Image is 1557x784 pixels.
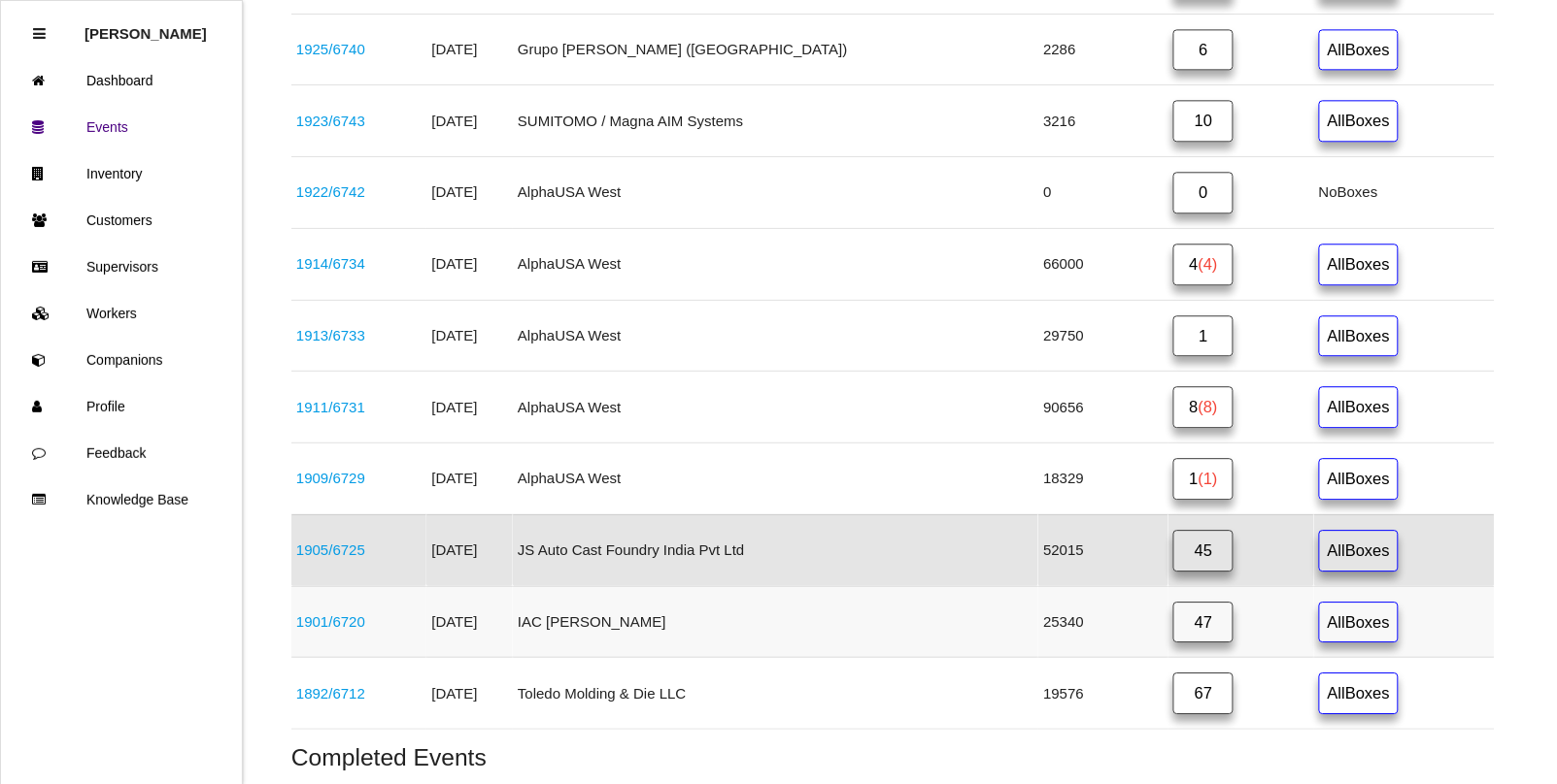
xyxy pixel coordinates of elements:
div: Close [33,11,46,57]
a: 1913/6733 [296,327,365,343]
p: Rosie Blandino [85,11,207,42]
td: IAC [PERSON_NAME] [513,586,1038,658]
a: AllBoxes [1319,386,1399,428]
a: Profile [1,383,242,430]
td: 90656 [1038,372,1168,443]
div: S2700-00 [296,253,422,276]
a: Inventory [1,150,242,197]
td: [DATE] [426,443,513,515]
td: 66000 [1038,228,1168,300]
div: 68427781AA; 68340793AA, 687288100AA [296,683,422,705]
td: 0 [1038,157,1168,229]
a: Workers [1,290,242,337]
td: Grupo [PERSON_NAME] ([GEOGRAPHIC_DATA]) [513,14,1038,85]
a: Events [1,104,242,150]
td: 18329 [1038,443,1168,515]
a: 1914/6734 [296,255,365,272]
td: [DATE] [426,300,513,372]
a: 1922/6742 [296,183,365,200]
a: 8(8) [1173,386,1234,428]
td: No Boxes [1314,157,1495,229]
a: AllBoxes [1319,29,1399,71]
td: AlphaUSA West [513,443,1038,515]
td: AlphaUSA West [513,300,1038,372]
span: (1) [1199,470,1218,487]
div: 10301666 [296,539,422,562]
td: [DATE] [426,157,513,229]
a: 1901/6720 [296,613,365,630]
a: 1909/6729 [296,470,365,486]
a: AllBoxes [1319,244,1399,285]
td: 52015 [1038,514,1168,586]
a: 1 [1173,315,1234,357]
span: (4) [1199,255,1218,273]
a: 0 [1173,172,1234,213]
span: (8) [1199,398,1218,415]
a: 47 [1173,602,1234,643]
td: AlphaUSA West [513,228,1038,300]
td: 25340 [1038,586,1168,658]
td: [DATE] [426,85,513,157]
a: Dashboard [1,57,242,104]
a: AllBoxes [1319,530,1399,572]
a: Customers [1,197,242,244]
div: K13360 (WA14CO14) [296,181,422,204]
a: 67 [1173,672,1234,714]
a: 1905/6725 [296,541,365,558]
a: 1923/6743 [296,113,365,129]
td: AlphaUSA West [513,372,1038,443]
div: F17630B [296,397,422,419]
td: [DATE] [426,228,513,300]
a: AllBoxes [1319,602,1399,643]
a: 1(1) [1173,458,1234,500]
div: P703 PCBA [296,39,422,61]
h5: Completed Events [291,744,1495,770]
td: [DATE] [426,14,513,85]
td: [DATE] [426,658,513,730]
a: 1925/6740 [296,41,365,57]
td: Toledo Molding & Die LLC [513,658,1038,730]
a: AllBoxes [1319,672,1399,714]
td: [DATE] [426,586,513,658]
a: AllBoxes [1319,100,1399,142]
a: 1911/6731 [296,399,365,415]
td: [DATE] [426,372,513,443]
a: 10 [1173,100,1234,142]
a: 6 [1173,29,1234,71]
td: [DATE] [426,514,513,586]
div: S1638 [296,325,422,347]
a: 4(4) [1173,244,1234,285]
a: AllBoxes [1319,458,1399,500]
td: 29750 [1038,300,1168,372]
div: 68343526AB [296,111,422,133]
td: SUMITOMO / Magna AIM Systems [513,85,1038,157]
div: PJ6B S045A76 AG3JA6 [296,611,422,634]
a: 45 [1173,530,1234,572]
div: S2066-00 [296,468,422,490]
td: 19576 [1038,658,1168,730]
a: Feedback [1,430,242,476]
td: 3216 [1038,85,1168,157]
td: 2286 [1038,14,1168,85]
td: AlphaUSA West [513,157,1038,229]
a: 1892/6712 [296,685,365,702]
a: Companions [1,337,242,383]
td: JS Auto Cast Foundry India Pvt Ltd [513,514,1038,586]
a: Supervisors [1,244,242,290]
a: Knowledge Base [1,476,242,523]
a: AllBoxes [1319,315,1399,357]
